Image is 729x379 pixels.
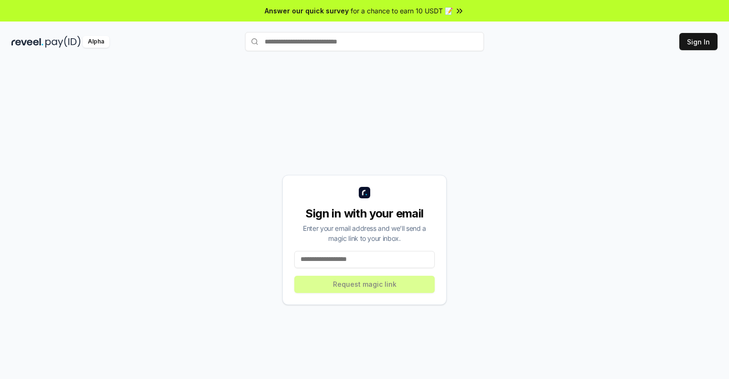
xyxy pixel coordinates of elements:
[83,36,109,48] div: Alpha
[294,223,435,243] div: Enter your email address and we’ll send a magic link to your inbox.
[359,187,370,198] img: logo_small
[45,36,81,48] img: pay_id
[679,33,718,50] button: Sign In
[11,36,43,48] img: reveel_dark
[351,6,453,16] span: for a chance to earn 10 USDT 📝
[294,206,435,221] div: Sign in with your email
[265,6,349,16] span: Answer our quick survey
